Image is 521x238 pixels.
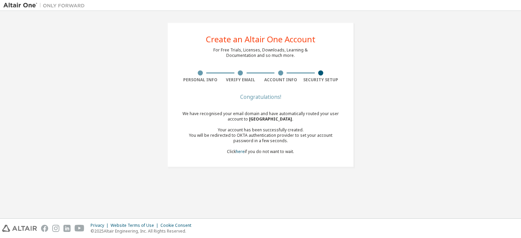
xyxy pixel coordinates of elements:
img: facebook.svg [41,225,48,232]
div: Your account has been successfully created. [180,127,341,133]
img: altair_logo.svg [2,225,37,232]
span: [GEOGRAPHIC_DATA] . [249,116,293,122]
div: We have recognised your email domain and have automatically routed your user account to Click if ... [180,111,341,154]
img: linkedin.svg [63,225,71,232]
img: instagram.svg [52,225,59,232]
div: You will be redirected to OKTA authentication provider to set your account password in a few seco... [180,133,341,144]
div: Account Info [260,77,301,83]
div: Create an Altair One Account [206,35,315,43]
div: Website Terms of Use [111,223,160,228]
a: here [236,149,245,154]
div: Privacy [91,223,111,228]
div: For Free Trials, Licenses, Downloads, Learning & Documentation and so much more. [213,47,308,58]
p: © 2025 Altair Engineering, Inc. All Rights Reserved. [91,228,195,234]
div: Personal Info [180,77,220,83]
div: Congratulations! [180,95,341,99]
img: Altair One [3,2,88,9]
div: Security Setup [301,77,341,83]
img: youtube.svg [75,225,84,232]
div: Cookie Consent [160,223,195,228]
div: Verify Email [220,77,261,83]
